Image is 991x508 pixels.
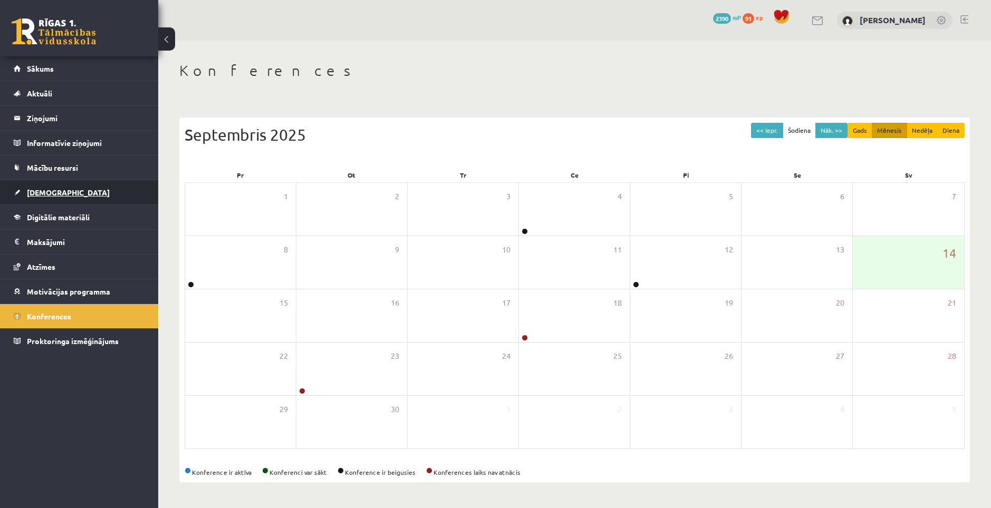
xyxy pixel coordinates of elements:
span: 16 [391,297,399,309]
a: Ziņojumi [14,106,145,130]
span: 5 [952,404,956,415]
span: 6 [840,191,844,202]
span: 13 [836,244,844,256]
span: 30 [391,404,399,415]
legend: Informatīvie ziņojumi [27,131,145,155]
span: 8 [284,244,288,256]
button: Gads [848,123,872,138]
h1: Konferences [179,62,970,80]
div: Pi [630,168,742,182]
span: Konferences [27,311,71,321]
span: 28 [948,350,956,362]
span: 5 [729,191,733,202]
span: Aktuāli [27,89,52,98]
a: 91 xp [743,13,768,22]
img: Rauls Sakne [842,16,853,26]
a: 2390 mP [713,13,741,22]
span: 2 [618,404,622,415]
span: 23 [391,350,399,362]
button: Mēnesis [872,123,907,138]
span: xp [756,13,763,22]
span: 27 [836,350,844,362]
span: Sākums [27,64,54,73]
a: [PERSON_NAME] [860,15,926,25]
span: 18 [613,297,622,309]
legend: Maksājumi [27,230,145,254]
a: Mācību resursi [14,155,145,180]
span: 7 [952,191,956,202]
span: Mācību resursi [27,163,78,172]
span: 9 [395,244,399,256]
div: Tr [408,168,519,182]
span: 1 [284,191,288,202]
span: 26 [725,350,733,362]
span: 10 [502,244,511,256]
button: Nedēļa [907,123,938,138]
div: Pr [185,168,296,182]
span: 15 [280,297,288,309]
div: Septembris 2025 [185,123,965,146]
legend: Ziņojumi [27,106,145,130]
span: 1 [506,404,511,415]
span: 2 [395,191,399,202]
span: Digitālie materiāli [27,212,90,222]
a: Sākums [14,56,145,81]
span: 25 [613,350,622,362]
span: 17 [502,297,511,309]
a: Rīgas 1. Tālmācības vidusskola [12,18,96,45]
span: 14 [942,244,956,262]
a: Motivācijas programma [14,279,145,304]
span: 22 [280,350,288,362]
span: 2390 [713,13,731,24]
a: [DEMOGRAPHIC_DATA] [14,180,145,204]
button: Diena [937,123,965,138]
span: 12 [725,244,733,256]
span: Motivācijas programma [27,287,110,296]
div: Ot [296,168,407,182]
span: mP [733,13,741,22]
span: 4 [840,404,844,415]
div: Sv [853,168,965,182]
span: 91 [743,13,754,24]
span: Proktoringa izmēģinājums [27,336,119,346]
span: 24 [502,350,511,362]
a: Konferences [14,304,145,328]
a: Informatīvie ziņojumi [14,131,145,155]
a: Maksājumi [14,230,145,254]
span: 3 [506,191,511,202]
a: Digitālie materiāli [14,205,145,229]
div: Ce [519,168,630,182]
span: 21 [948,297,956,309]
button: Šodiena [783,123,816,138]
span: 19 [725,297,733,309]
span: 3 [729,404,733,415]
a: Proktoringa izmēģinājums [14,329,145,353]
span: [DEMOGRAPHIC_DATA] [27,188,110,197]
a: Atzīmes [14,255,145,279]
span: 29 [280,404,288,415]
span: 20 [836,297,844,309]
span: Atzīmes [27,262,55,271]
button: << Iepr. [751,123,783,138]
div: Se [742,168,853,182]
span: 11 [613,244,622,256]
a: Aktuāli [14,81,145,105]
span: 4 [618,191,622,202]
div: Konference ir aktīva Konferenci var sākt Konference ir beigusies Konferences laiks nav atnācis [185,467,965,477]
button: Nāk. >> [815,123,848,138]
